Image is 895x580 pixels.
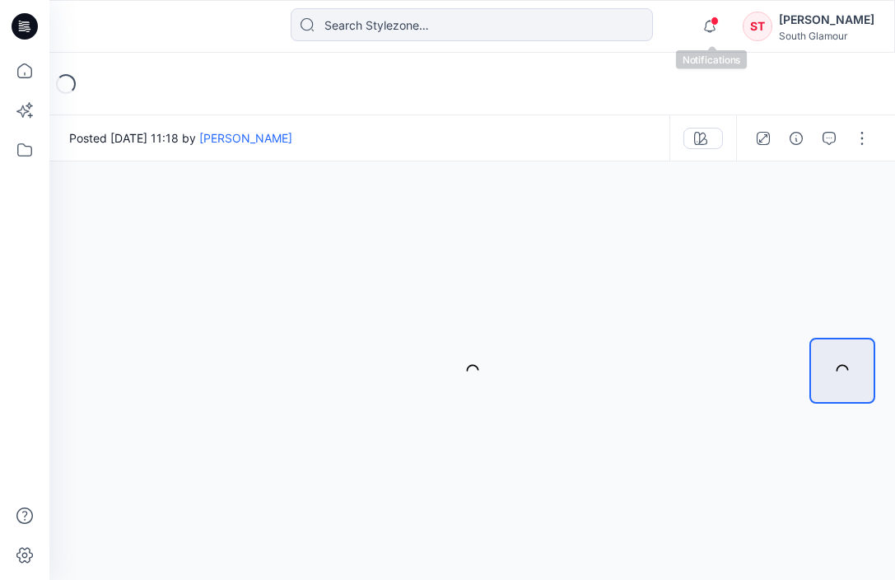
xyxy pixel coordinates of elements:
[291,8,653,41] input: Search Stylezone…
[69,129,292,147] span: Posted [DATE] 11:18 by
[743,12,772,41] div: ST
[783,125,809,152] button: Details
[199,131,292,145] a: [PERSON_NAME]
[779,10,874,30] div: [PERSON_NAME]
[779,30,874,42] div: South Glamour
